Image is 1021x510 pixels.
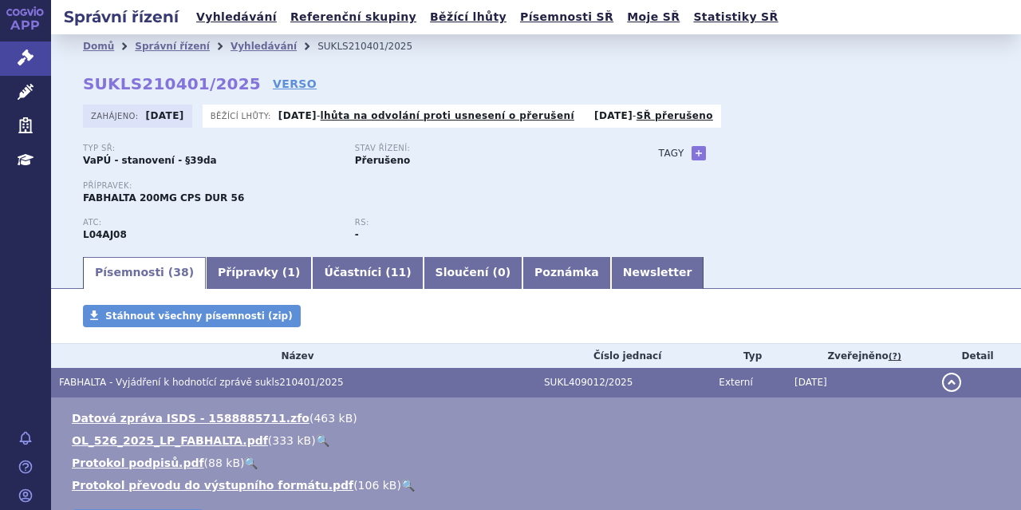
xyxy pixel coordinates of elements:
span: FABHALTA - Vyjádření k hodnotící zprávě sukls210401/2025 [59,377,344,388]
abbr: (?) [889,351,901,362]
strong: IPTAKOPAN [83,229,127,240]
a: lhůta na odvolání proti usnesení o přerušení [321,110,574,121]
span: 1 [287,266,295,279]
span: Externí [719,377,752,388]
th: Typ [711,344,786,368]
a: Domů [83,41,114,52]
strong: VaPÚ - stanovení - §39da [83,155,217,166]
strong: Přerušeno [355,155,410,166]
button: detail [942,373,961,392]
a: Newsletter [611,257,704,289]
a: Protokol podpisů.pdf [72,457,204,469]
a: Referenční skupiny [286,6,421,28]
a: Protokol převodu do výstupního formátu.pdf [72,479,353,492]
a: 🔍 [316,434,329,447]
a: Vyhledávání [231,41,297,52]
a: VERSO [273,76,317,92]
a: OL_526_2025_LP_FABHALTA.pdf [72,434,268,447]
p: - [594,109,713,122]
strong: [DATE] [594,110,633,121]
a: Běžící lhůty [425,6,511,28]
a: Písemnosti (38) [83,257,206,289]
span: Zahájeno: [91,109,141,122]
h3: Tagy [659,144,684,163]
th: Číslo jednací [536,344,711,368]
li: SUKLS210401/2025 [317,34,433,58]
a: + [692,146,706,160]
th: Zveřejněno [786,344,934,368]
td: SUKL409012/2025 [536,368,711,397]
span: 88 kB [208,457,240,469]
strong: - [355,229,359,240]
li: ( ) [72,410,1005,426]
p: Stav řízení: [355,144,611,153]
a: Moje SŘ [622,6,684,28]
a: Stáhnout všechny písemnosti (zip) [83,305,301,327]
h2: Správní řízení [51,6,191,28]
p: Přípravek: [83,181,627,191]
th: Detail [934,344,1021,368]
p: ATC: [83,218,339,227]
p: Typ SŘ: [83,144,339,153]
strong: [DATE] [278,110,317,121]
span: 463 kB [313,412,353,425]
a: Statistiky SŘ [688,6,783,28]
a: 🔍 [244,457,258,469]
a: Poznámka [522,257,611,289]
span: 106 kB [358,479,397,492]
span: 38 [173,266,188,279]
strong: SUKLS210401/2025 [83,74,261,93]
li: ( ) [72,477,1005,493]
span: 333 kB [272,434,311,447]
strong: [DATE] [146,110,184,121]
li: ( ) [72,433,1005,449]
th: Název [51,344,536,368]
a: Vyhledávání [191,6,282,28]
span: Stáhnout všechny písemnosti (zip) [105,310,293,322]
p: - [278,109,574,122]
span: FABHALTA 200MG CPS DUR 56 [83,192,244,204]
a: Přípravky (1) [206,257,312,289]
li: ( ) [72,455,1005,471]
a: Datová zpráva ISDS - 1588885711.zfo [72,412,309,425]
span: 11 [391,266,406,279]
a: 🔍 [401,479,415,492]
span: 0 [498,266,506,279]
span: Běžící lhůty: [211,109,274,122]
a: Písemnosti SŘ [515,6,618,28]
p: RS: [355,218,611,227]
a: Správní řízení [135,41,210,52]
a: Účastníci (11) [312,257,423,289]
a: SŘ přerušeno [637,110,713,121]
a: Sloučení (0) [424,257,522,289]
td: [DATE] [786,368,934,397]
